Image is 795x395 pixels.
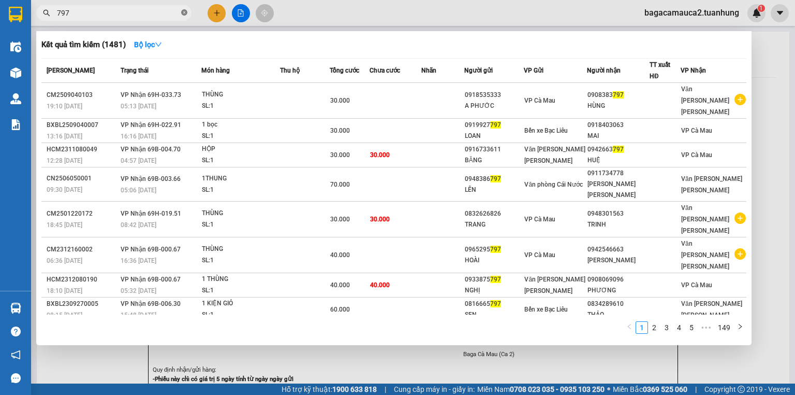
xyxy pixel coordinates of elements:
div: THẢO [587,309,649,320]
li: 5 [685,321,698,334]
span: VP Gửi [524,67,543,74]
div: BĂNG [465,155,524,166]
strong: Bộ lọc [134,40,162,49]
div: CM2509040103 [47,90,117,101]
div: 1 THÙNG [202,274,279,285]
div: HCM2312080190 [47,274,117,285]
span: VP Nhận 69B-003.66 [121,175,181,182]
span: Văn [PERSON_NAME] [PERSON_NAME] [681,300,742,319]
span: 06:36 [DATE] [47,257,82,264]
span: left [626,323,632,330]
span: VP Nhận 69H-019.51 [121,210,181,217]
span: 16:16 [DATE] [121,133,156,140]
div: 1THUNG [202,173,279,185]
a: 149 [715,322,733,333]
span: 60.000 [330,306,350,313]
div: 0948386 [465,174,524,185]
div: THÙNG [202,244,279,255]
span: VP Nhận 69H-022.91 [121,121,181,129]
div: CM2501220172 [47,208,117,219]
img: logo-vxr [9,7,22,22]
div: SL: 1 [202,155,279,166]
span: Nhãn [421,67,436,74]
div: MAI [587,131,649,142]
span: VP Nhận 69B-004.70 [121,146,181,153]
button: right [734,321,746,334]
span: TT xuất HĐ [650,61,670,80]
span: VP Cà Mau [681,281,712,289]
span: 797 [490,175,501,182]
span: plus-circle [734,248,746,260]
span: 04:57 [DATE] [121,157,156,164]
div: [PERSON_NAME] [587,255,649,266]
b: [PERSON_NAME] [60,7,146,20]
span: phone [60,38,68,46]
li: 1 [636,321,648,334]
div: [PERSON_NAME] [PERSON_NAME] [587,179,649,201]
span: message [11,373,21,383]
span: close-circle [181,8,187,18]
div: 0919927 [465,120,524,131]
a: 5 [686,322,697,333]
div: TRANG [465,219,524,230]
span: Văn phòng Cái Nước [524,181,583,188]
span: 12:28 [DATE] [47,157,82,164]
a: 4 [673,322,685,333]
span: 18:10 [DATE] [47,287,82,294]
li: 3 [660,321,673,334]
span: plus-circle [734,94,746,105]
span: 05:06 [DATE] [121,187,156,194]
div: THÙNG [202,208,279,219]
span: 19:10 [DATE] [47,103,82,110]
span: 08:42 [DATE] [121,221,156,229]
div: CM2312160002 [47,244,117,255]
span: VP Cà Mau [681,127,712,134]
div: PHƯƠNG [587,285,649,296]
button: Bộ lọcdown [126,36,170,53]
div: 0908069096 [587,274,649,285]
li: 149 [714,321,734,334]
a: 2 [649,322,660,333]
span: close-circle [181,9,187,16]
img: solution-icon [10,119,21,130]
div: 0816665 [465,299,524,309]
span: search [43,9,50,17]
span: Văn [PERSON_NAME] [PERSON_NAME] [681,204,729,234]
span: 15:48 [DATE] [121,312,156,319]
span: 30.000 [370,216,390,223]
span: VP Cà Mau [524,251,555,259]
span: 08:15 [DATE] [47,312,82,319]
span: [PERSON_NAME] [47,67,95,74]
span: 797 [490,276,501,283]
div: 1 bọc [202,119,279,131]
li: 4 [673,321,685,334]
div: SL: 1 [202,219,279,231]
span: plus-circle [734,213,746,224]
b: GỬI : VP Cà Mau [5,65,110,82]
span: 05:13 [DATE] [121,103,156,110]
div: LOAN [465,131,524,142]
div: 0965295 [465,244,524,255]
li: 02839.63.63.63 [5,36,197,49]
span: Văn [PERSON_NAME] [PERSON_NAME] [681,175,742,194]
span: 70.000 [330,181,350,188]
div: SL: 1 [202,285,279,297]
span: 797 [613,146,624,153]
div: SL: 1 [202,101,279,112]
div: NGHỊ [465,285,524,296]
img: warehouse-icon [10,303,21,314]
div: TRINH [587,219,649,230]
div: SL: 1 [202,131,279,142]
span: 797 [490,121,501,129]
li: Previous Page [623,321,636,334]
span: down [155,41,162,48]
span: VP Nhận 69B-006.30 [121,300,181,307]
li: Next Page [734,321,746,334]
div: 0942663 [587,144,649,155]
span: Văn [PERSON_NAME] [PERSON_NAME] [524,276,585,294]
div: BXBL2509040007 [47,120,117,131]
div: 1 KIỆN GIỎ [202,298,279,309]
div: THÙNG [202,89,279,101]
div: HCM2311080049 [47,144,117,155]
div: SL: 1 [202,309,279,321]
